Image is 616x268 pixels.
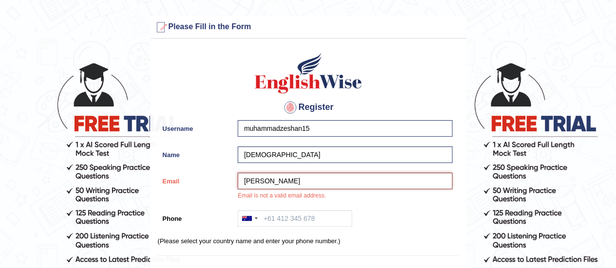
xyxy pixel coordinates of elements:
[158,146,233,160] label: Name
[158,236,459,246] p: (Please select your country name and enter your phone number.)
[158,100,459,115] h4: Register
[158,173,233,186] label: Email
[238,210,352,227] input: +61 412 345 678
[238,211,261,226] div: Australia: +61
[158,120,233,133] label: Username
[158,210,233,223] label: Phone
[153,19,464,35] h3: Please Fill in the Form
[253,51,364,95] img: Logo of English Wise create a new account for intelligent practice with AI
